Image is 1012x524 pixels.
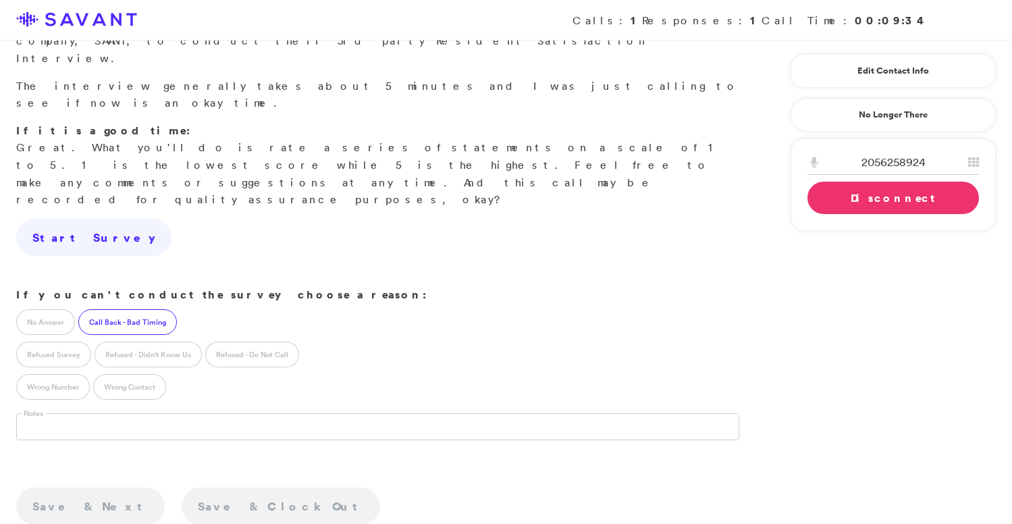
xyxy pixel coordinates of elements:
strong: 1 [750,13,762,28]
p: The interview generally takes about 5 minutes and I was just calling to see if now is an okay time. [16,78,739,112]
strong: 00:09:34 [855,13,928,28]
label: Wrong Contact [93,374,166,400]
label: Refused Survey [16,342,91,367]
strong: If it is a good time: [16,123,190,138]
a: Start Survey [16,219,171,257]
label: Call Back - Bad Timing [78,309,177,335]
a: No Longer There [791,98,996,132]
strong: 1 [631,13,642,28]
a: Edit Contact Info [807,60,979,82]
label: Notes [22,409,45,419]
label: Refused - Didn't Know Us [95,342,202,367]
p: Great. What you'll do is rate a series of statements on a scale of 1 to 5. 1 is the lowest score ... [16,122,739,209]
label: No Answer [16,309,75,335]
label: Wrong Number [16,374,90,400]
label: Refused - Do Not Call [205,342,299,367]
strong: If you can't conduct the survey choose a reason: [16,287,427,302]
a: Disconnect [807,182,979,214]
